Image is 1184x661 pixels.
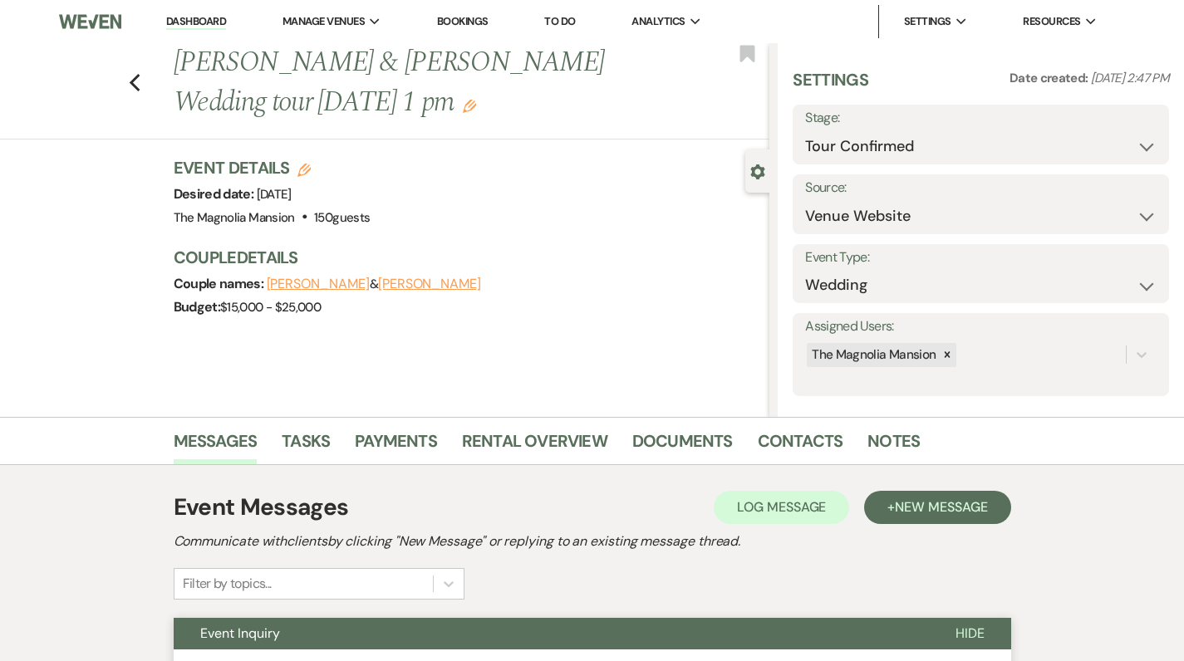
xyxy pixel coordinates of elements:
[895,498,987,516] span: New Message
[864,491,1010,524] button: +New Message
[956,624,985,642] span: Hide
[807,343,938,367] div: The Magnolia Mansion
[200,624,280,642] span: Event Inquiry
[282,13,365,30] span: Manage Venues
[631,13,685,30] span: Analytics
[174,43,644,122] h1: [PERSON_NAME] & [PERSON_NAME] Wedding tour [DATE] 1 pm
[750,163,765,179] button: Close lead details
[257,186,292,203] span: [DATE]
[632,428,733,464] a: Documents
[737,498,826,516] span: Log Message
[174,531,1011,551] h2: Communicate with clients by clicking "New Message" or replying to an existing message thread.
[1023,13,1080,30] span: Resources
[378,277,481,291] button: [PERSON_NAME]
[437,14,489,28] a: Bookings
[758,428,843,464] a: Contacts
[714,491,849,524] button: Log Message
[220,299,321,316] span: $15,000 - $25,000
[805,246,1157,270] label: Event Type:
[463,98,476,113] button: Edit
[805,176,1157,200] label: Source:
[174,275,267,292] span: Couple names:
[174,490,349,525] h1: Event Messages
[174,246,754,269] h3: Couple Details
[174,209,295,226] span: The Magnolia Mansion
[174,428,258,464] a: Messages
[59,4,121,39] img: Weven Logo
[166,14,226,30] a: Dashboard
[355,428,437,464] a: Payments
[805,315,1157,339] label: Assigned Users:
[314,209,370,226] span: 150 guests
[904,13,951,30] span: Settings
[174,618,929,649] button: Event Inquiry
[267,276,481,292] span: &
[1091,70,1169,86] span: [DATE] 2:47 PM
[174,298,221,316] span: Budget:
[462,428,607,464] a: Rental Overview
[867,428,920,464] a: Notes
[183,574,272,594] div: Filter by topics...
[1010,70,1091,86] span: Date created:
[793,68,868,105] h3: Settings
[929,618,1011,649] button: Hide
[174,185,257,203] span: Desired date:
[174,156,371,179] h3: Event Details
[805,106,1157,130] label: Stage:
[282,428,330,464] a: Tasks
[267,277,370,291] button: [PERSON_NAME]
[544,14,575,28] a: To Do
